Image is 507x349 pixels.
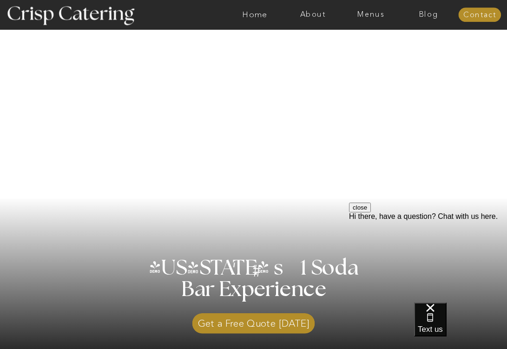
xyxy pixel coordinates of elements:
[146,258,362,321] h1: [US_STATE] s 1 Soda Bar Experience
[400,11,458,19] a: Blog
[234,263,282,287] h3: #
[414,303,507,349] iframe: podium webchat widget bubble
[349,203,507,314] iframe: podium webchat widget prompt
[458,11,501,20] a: Contact
[226,11,284,19] a: Home
[217,258,252,279] h3: '
[192,309,315,334] a: Get a Free Quote [DATE]
[342,11,400,19] a: Menus
[284,11,342,19] a: About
